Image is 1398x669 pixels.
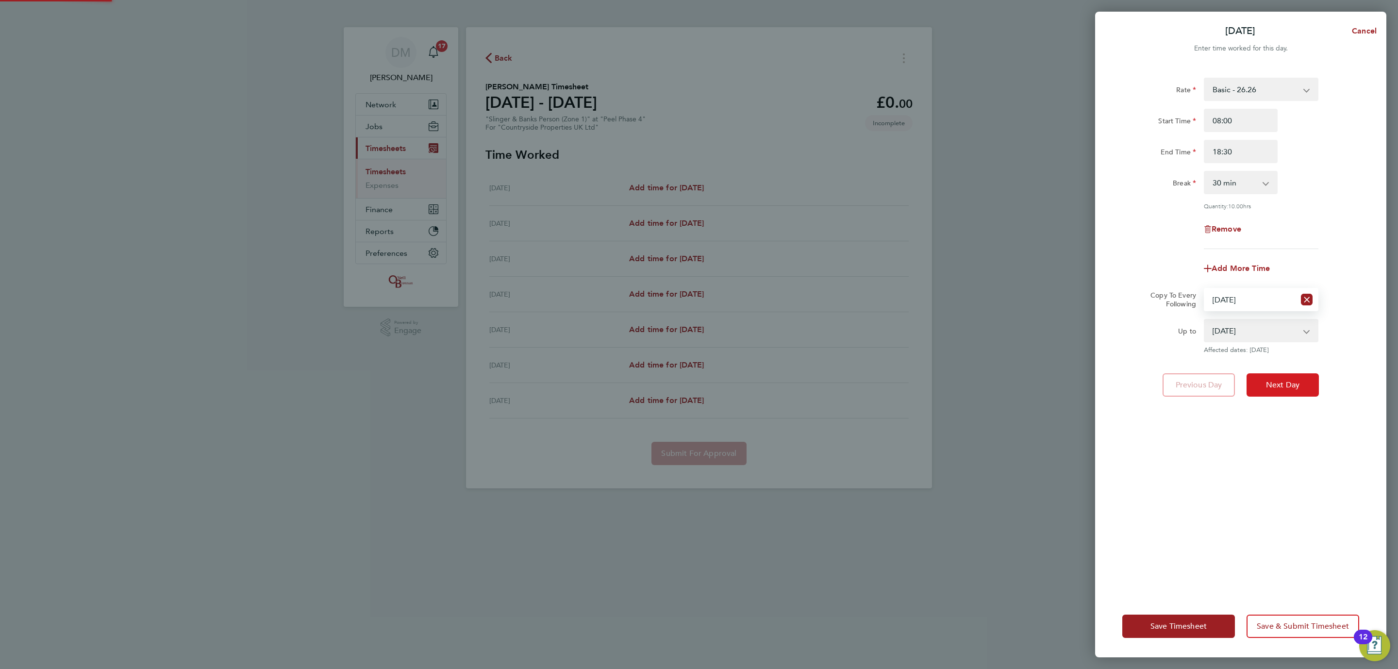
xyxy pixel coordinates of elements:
[1204,225,1241,233] button: Remove
[1359,630,1390,661] button: Open Resource Center, 12 new notifications
[1143,291,1196,308] label: Copy To Every Following
[1173,179,1196,190] label: Break
[1161,148,1196,159] label: End Time
[1247,615,1359,638] button: Save & Submit Timesheet
[1122,615,1235,638] button: Save Timesheet
[1212,224,1241,234] span: Remove
[1228,202,1243,210] span: 10.00
[1095,43,1386,54] div: Enter time worked for this day.
[1225,24,1255,38] p: [DATE]
[1247,373,1319,397] button: Next Day
[1301,289,1313,310] button: Reset selection
[1204,265,1270,272] button: Add More Time
[1212,264,1270,273] span: Add More Time
[1257,621,1349,631] span: Save & Submit Timesheet
[1204,202,1318,210] div: Quantity: hrs
[1178,327,1196,338] label: Up to
[1204,346,1318,354] span: Affected dates: [DATE]
[1204,109,1278,132] input: E.g. 08:00
[1204,140,1278,163] input: E.g. 18:00
[1266,380,1299,390] span: Next Day
[1349,26,1377,35] span: Cancel
[1176,85,1196,97] label: Rate
[1336,21,1386,41] button: Cancel
[1150,621,1207,631] span: Save Timesheet
[1158,117,1196,128] label: Start Time
[1359,637,1367,650] div: 12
